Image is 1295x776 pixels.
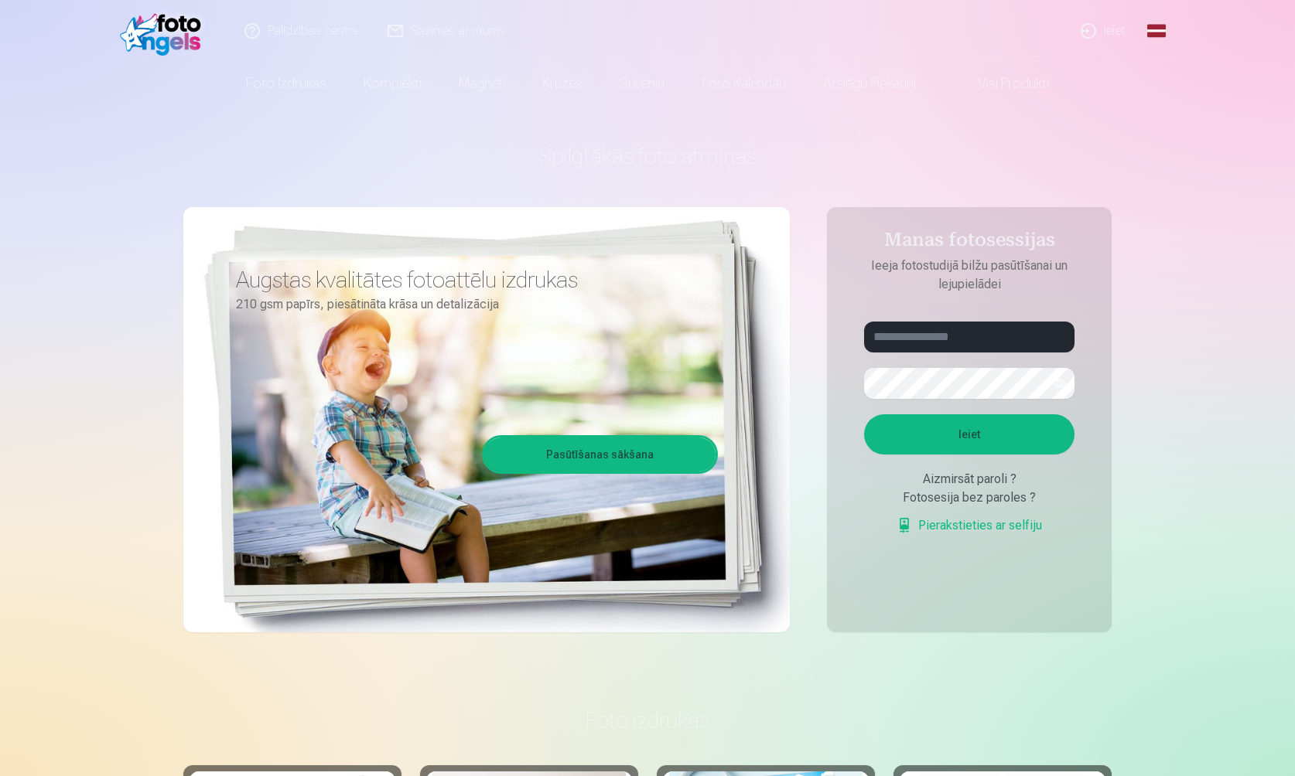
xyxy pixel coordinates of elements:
div: Fotosesija bez paroles ? [864,488,1075,507]
a: Suvenīri [601,62,683,105]
a: Atslēgu piekariņi [805,62,935,105]
a: Foto izdrukas [227,62,345,105]
a: Komplekti [345,62,440,105]
a: Visi produkti [935,62,1068,105]
p: Ieeja fotostudijā bilžu pasūtīšanai un lejupielādei [849,257,1090,294]
a: Foto kalendāri [683,62,805,105]
p: 210 gsm papīrs, piesātināta krāsa un detalizācija [236,294,706,315]
h1: Spilgtākās foto atmiņas [183,142,1112,170]
a: Pasūtīšanas sākšana [484,437,716,471]
button: Ieiet [864,414,1075,454]
a: Magnēti [440,62,524,105]
h4: Manas fotosessijas [849,229,1090,257]
a: Pierakstieties ar selfiju [897,516,1042,535]
h3: Foto izdrukas [196,706,1099,734]
h3: Augstas kvalitātes fotoattēlu izdrukas [236,266,706,294]
a: Krūzes [524,62,601,105]
div: Aizmirsāt paroli ? [864,470,1075,488]
img: /fa1 [120,6,209,56]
